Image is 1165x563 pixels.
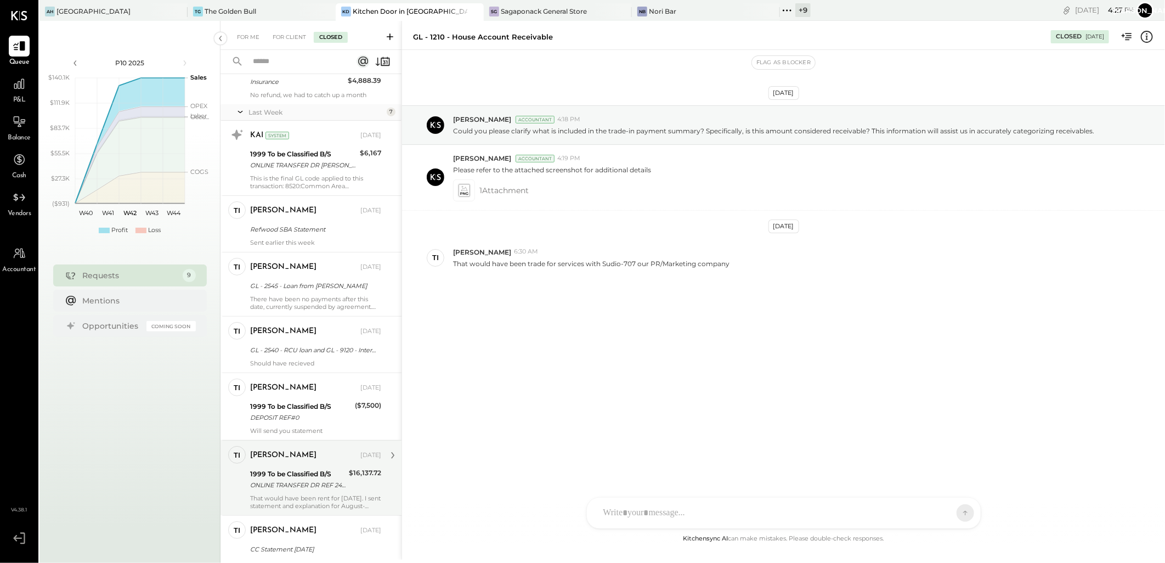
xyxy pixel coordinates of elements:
[1085,33,1104,41] div: [DATE]
[231,32,265,43] div: For Me
[250,262,316,273] div: [PERSON_NAME]
[250,91,381,99] div: No refund, we had to catch up a month
[479,179,529,201] span: 1 Attachment
[349,468,381,478] div: $16,137.72
[111,226,128,235] div: Profit
[514,247,538,256] span: 6:30 AM
[83,58,177,67] div: P10 2025
[453,165,651,174] p: Please refer to the attached screenshot for additional details
[1,74,38,105] a: P&L
[190,168,208,176] text: COGS
[83,270,177,281] div: Requests
[190,102,208,110] text: OPEX
[148,226,161,235] div: Loss
[250,359,381,367] div: Should have recieved
[123,209,137,217] text: W42
[360,526,381,535] div: [DATE]
[250,412,352,423] div: DEPOSIT REF#0
[183,269,196,282] div: 9
[234,382,240,393] div: ti
[190,74,207,81] text: Sales
[360,148,381,159] div: $6,167
[250,450,316,461] div: [PERSON_NAME]
[234,205,240,216] div: ti
[250,130,263,141] div: KAI
[190,112,207,120] text: Labor
[146,321,196,331] div: Coming Soon
[250,469,346,480] div: 1999 To be Classified B/S
[50,99,70,106] text: $111.9K
[56,7,131,16] div: [GEOGRAPHIC_DATA]
[12,171,26,181] span: Cash
[453,126,1094,136] p: Could you please clarify what is included in the trade-in payment summary? Specifically, is this ...
[1,111,38,143] a: Balance
[360,451,381,460] div: [DATE]
[250,295,381,311] div: There have been no payments after this date, currently suspended by agreement. Will send statment
[1136,2,1154,19] button: [PERSON_NAME]
[250,149,357,160] div: 1999 To be Classified B/S
[1056,32,1082,41] div: Closed
[1,243,38,275] a: Accountant
[1075,5,1134,15] div: [DATE]
[250,494,381,510] div: That would have been rent for [DATE]. I sent statement and explanation for August-October rent ag...
[250,326,316,337] div: [PERSON_NAME]
[234,525,240,536] div: ti
[79,209,93,217] text: W40
[250,160,357,171] div: ONLINE TRANSFER DR [PERSON_NAME] 2411236L ONLINE TRANSFER DR REF 2411236L FUNDS TRANSFER TO DEP X...
[8,209,31,219] span: Vendors
[649,7,676,16] div: Nori Bar
[501,7,587,16] div: Sagaponack General Store
[205,7,256,16] div: The Golden Bull
[248,108,384,117] div: Last Week
[3,265,36,275] span: Accountant
[234,326,240,336] div: ti
[8,133,31,143] span: Balance
[1061,4,1072,16] div: copy link
[360,327,381,336] div: [DATE]
[250,345,378,356] div: GL - 2540 - RCU loan and GL - 9120 - Interest expenses
[768,219,799,233] div: [DATE]
[516,155,555,162] div: Accountant
[250,427,381,435] div: Will send you statement
[45,7,55,16] div: AH
[516,116,555,123] div: Accountant
[413,32,553,42] div: GL - 1210 - House account receivable
[267,32,312,43] div: For Client
[752,56,815,69] button: Flag as Blocker
[387,108,395,116] div: 7
[432,252,439,263] div: ti
[250,401,352,412] div: 1999 To be Classified B/S
[341,7,351,16] div: KD
[250,205,316,216] div: [PERSON_NAME]
[1,36,38,67] a: Queue
[353,7,467,16] div: Kitchen Door in [GEOGRAPHIC_DATA]
[250,76,344,87] div: Insurance
[348,75,381,86] div: $4,888.39
[83,295,190,306] div: Mentions
[51,174,70,182] text: $27.3K
[250,525,316,536] div: [PERSON_NAME]
[453,115,511,124] span: [PERSON_NAME]
[167,209,181,217] text: W44
[190,113,209,121] text: Occu...
[52,200,70,207] text: ($931)
[234,262,240,272] div: ti
[193,7,203,16] div: TG
[83,320,141,331] div: Opportunities
[250,280,378,291] div: GL - 2545 - Loan from [PERSON_NAME]
[1,187,38,219] a: Vendors
[50,149,70,157] text: $55.5K
[314,32,348,43] div: Closed
[795,3,811,17] div: + 9
[250,382,316,393] div: [PERSON_NAME]
[453,154,511,163] span: [PERSON_NAME]
[250,544,378,555] div: CC Statement [DATE]
[9,58,30,67] span: Queue
[102,209,114,217] text: W41
[360,263,381,272] div: [DATE]
[265,132,289,139] div: System
[637,7,647,16] div: NB
[768,86,799,100] div: [DATE]
[50,124,70,132] text: $83.7K
[250,239,381,246] div: Sent earlier this week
